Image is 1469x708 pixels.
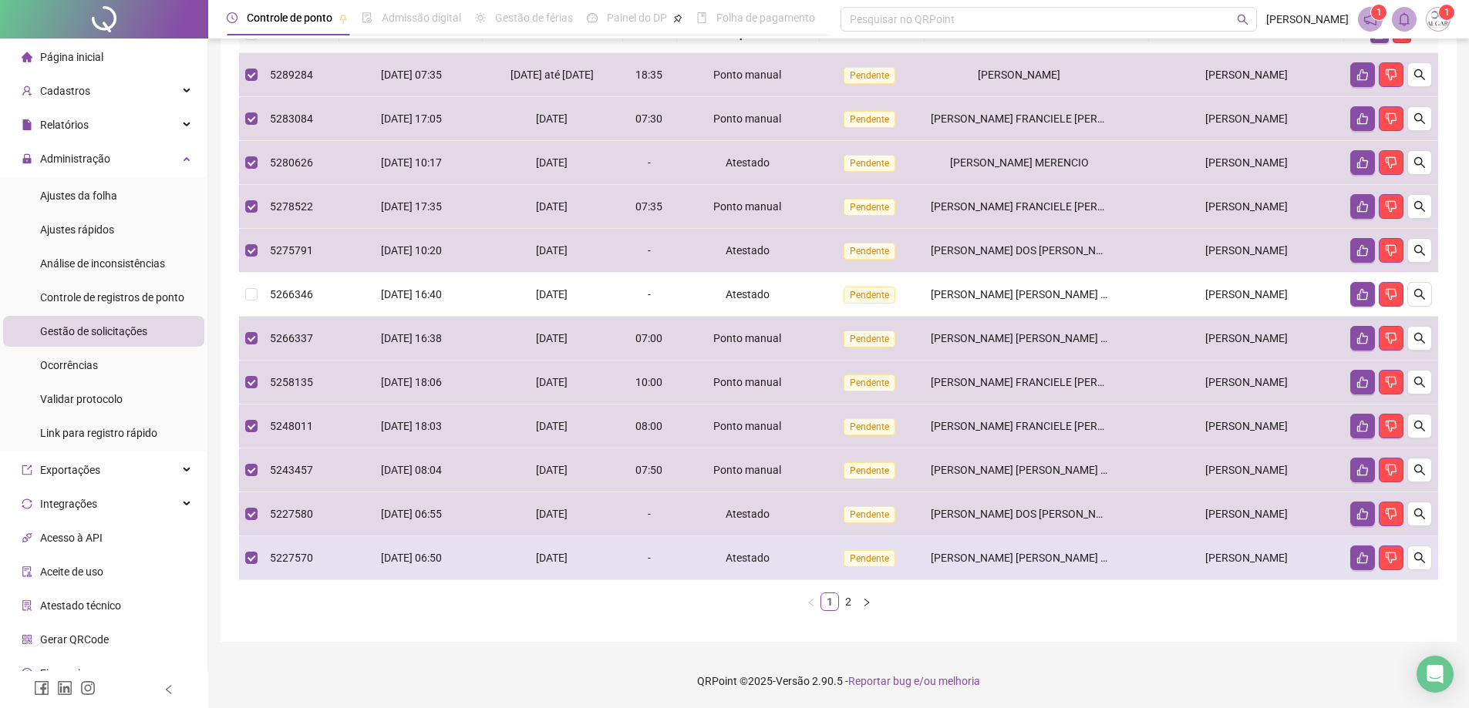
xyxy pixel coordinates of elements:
[726,156,770,169] span: Atestado
[726,508,770,520] span: Atestado
[713,112,781,125] span: Ponto manual
[931,112,1157,125] span: [PERSON_NAME] FRANCIELE [PERSON_NAME]
[635,69,662,81] span: 18:35
[1385,200,1397,213] span: dislike
[726,288,770,300] span: Atestado
[844,331,895,347] span: Pendente
[270,244,313,257] span: 5275791
[40,325,147,337] span: Gestão de solicitações
[270,69,313,81] span: 5289284
[270,288,313,300] span: 5266346
[713,376,781,388] span: Ponto manual
[839,592,857,611] li: 2
[848,675,980,687] span: Reportar bug e/ou melhoria
[1385,244,1397,257] span: dislike
[931,508,1121,520] span: [PERSON_NAME] DOS [PERSON_NAME]
[1356,552,1369,564] span: like
[713,69,781,81] span: Ponto manual
[381,376,442,388] span: [DATE] 18:06
[270,508,313,520] span: 5227580
[510,69,594,81] span: [DATE] até [DATE]
[1385,508,1397,520] span: dislike
[1356,288,1369,300] span: like
[270,552,313,564] span: 5227570
[844,418,895,435] span: Pendente
[1149,53,1344,97] td: [PERSON_NAME]
[648,288,651,300] span: -
[635,420,662,432] span: 08:00
[807,598,816,607] span: left
[1356,420,1369,432] span: like
[726,244,770,257] span: Atestado
[1356,244,1369,257] span: like
[844,374,895,391] span: Pendente
[802,592,820,611] button: left
[270,376,313,388] span: 5258135
[1413,420,1426,432] span: search
[1149,141,1344,185] td: [PERSON_NAME]
[270,332,313,344] span: 5266337
[536,552,568,564] span: [DATE]
[536,156,568,169] span: [DATE]
[1149,536,1344,580] td: [PERSON_NAME]
[536,376,568,388] span: [DATE]
[776,675,810,687] span: Versão
[381,69,442,81] span: [DATE] 07:35
[381,156,442,169] span: [DATE] 10:17
[978,69,1060,81] span: [PERSON_NAME]
[931,332,1183,344] span: [PERSON_NAME] [PERSON_NAME] [PERSON_NAME]
[536,112,568,125] span: [DATE]
[1356,69,1369,81] span: like
[536,420,568,432] span: [DATE]
[1356,200,1369,213] span: like
[1385,112,1397,125] span: dislike
[931,420,1157,432] span: [PERSON_NAME] FRANCIELE [PERSON_NAME]
[22,465,32,475] span: export
[1385,288,1397,300] span: dislike
[22,119,32,130] span: file
[22,153,32,164] span: lock
[1237,14,1248,25] span: search
[381,420,442,432] span: [DATE] 18:03
[40,498,97,510] span: Integrações
[726,552,770,564] span: Atestado
[857,592,876,611] button: right
[1149,448,1344,492] td: [PERSON_NAME]
[931,288,1183,300] span: [PERSON_NAME] [PERSON_NAME] [PERSON_NAME]
[820,592,839,611] li: 1
[1413,200,1426,213] span: search
[382,12,461,24] span: Admissão digital
[40,427,157,439] span: Link para registro rápido
[40,257,165,270] span: Análise de inconsistências
[648,508,651,520] span: -
[1385,156,1397,169] span: dislike
[648,552,651,564] span: -
[40,464,100,476] span: Exportações
[22,634,32,645] span: qrcode
[1149,273,1344,317] td: [PERSON_NAME]
[1413,332,1426,344] span: search
[713,420,781,432] span: Ponto manual
[1356,332,1369,344] span: like
[1413,112,1426,125] span: search
[862,598,871,607] span: right
[821,593,838,610] a: 1
[1413,464,1426,476] span: search
[57,680,72,696] span: linkedin
[1149,361,1344,404] td: [PERSON_NAME]
[1356,464,1369,476] span: like
[1363,12,1377,26] span: notification
[635,332,662,344] span: 07:00
[227,12,238,23] span: clock-circle
[844,67,895,84] span: Pendente
[1385,69,1397,81] span: dislike
[475,12,486,23] span: sun
[270,200,313,213] span: 5278522
[1266,11,1349,28] span: [PERSON_NAME]
[22,532,32,543] span: api
[607,12,667,24] span: Painel do DP
[1427,8,1450,31] img: 74053
[696,12,707,23] span: book
[1444,7,1450,18] span: 1
[1413,376,1426,388] span: search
